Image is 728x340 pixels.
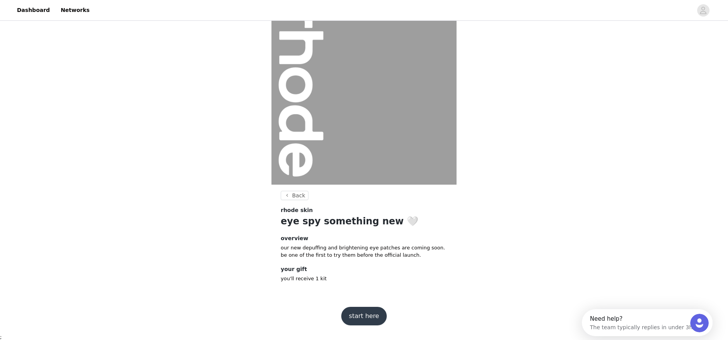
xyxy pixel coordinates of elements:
div: Need help? [8,7,111,13]
iframe: Intercom live chat [690,314,709,332]
div: avatar [699,4,707,17]
div: The team typically replies in under 3h [8,13,111,21]
a: Networks [56,2,94,19]
p: you'll receive 1 kit [281,275,447,283]
h4: overview [281,234,447,242]
iframe: Intercom live chat discovery launcher [582,309,713,336]
h4: your gift [281,265,447,273]
button: Back [281,191,308,200]
span: rhode skin [281,206,313,214]
div: Open Intercom Messenger [3,3,133,24]
h1: eye spy something new 🤍 [281,214,447,228]
a: Dashboard [12,2,54,19]
p: our new depuffing and brightening eye patches are coming soon. be one of the first to try them be... [281,244,447,259]
button: start here [341,307,387,325]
